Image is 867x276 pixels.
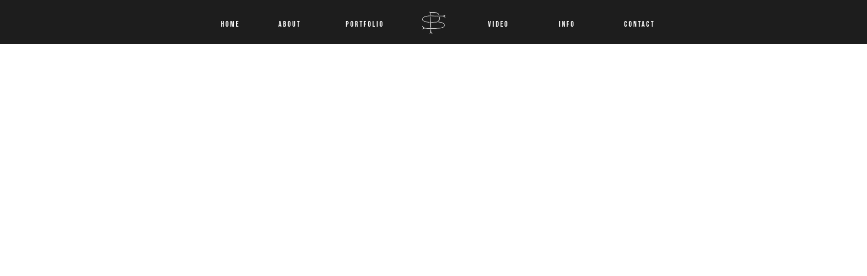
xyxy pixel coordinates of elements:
[341,15,389,29] a: Portfolio
[624,15,648,29] a: CONTACT
[276,15,303,29] a: About
[487,15,510,29] a: VIDEO
[217,15,243,29] a: Home
[548,15,586,29] a: INFO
